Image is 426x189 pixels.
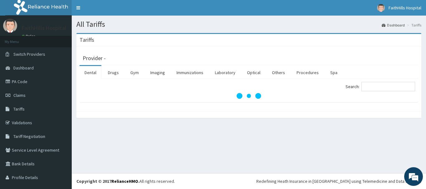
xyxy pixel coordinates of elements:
a: Spa [325,66,342,79]
p: FaithHills Hospital [22,25,66,31]
h3: Provider - [83,55,106,61]
h3: Tariffs [80,37,94,43]
a: Optical [242,66,265,79]
a: Dental [80,66,101,79]
input: Search: [361,82,415,91]
li: Tariffs [405,22,421,28]
footer: All rights reserved. [72,173,426,189]
a: Online [22,34,37,38]
span: FaithHills Hospital [389,5,421,11]
strong: Copyright © 2017 . [76,178,139,184]
img: User Image [377,4,385,12]
h1: All Tariffs [76,20,421,28]
a: RelianceHMO [111,178,138,184]
img: User Image [3,19,17,33]
span: Dashboard [13,65,34,71]
div: Redefining Heath Insurance in [GEOGRAPHIC_DATA] using Telemedicine and Data Science! [256,178,421,184]
a: Drugs [103,66,124,79]
span: Tariff Negotiation [13,134,45,139]
span: Claims [13,92,26,98]
a: Others [267,66,290,79]
label: Search: [346,82,415,91]
svg: audio-loading [236,83,261,108]
span: Tariffs [13,106,25,112]
a: Imaging [145,66,170,79]
a: Gym [125,66,144,79]
span: Switch Providers [13,51,45,57]
a: Dashboard [382,22,405,28]
a: Immunizations [172,66,208,79]
a: Procedures [292,66,324,79]
a: Laboratory [210,66,240,79]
